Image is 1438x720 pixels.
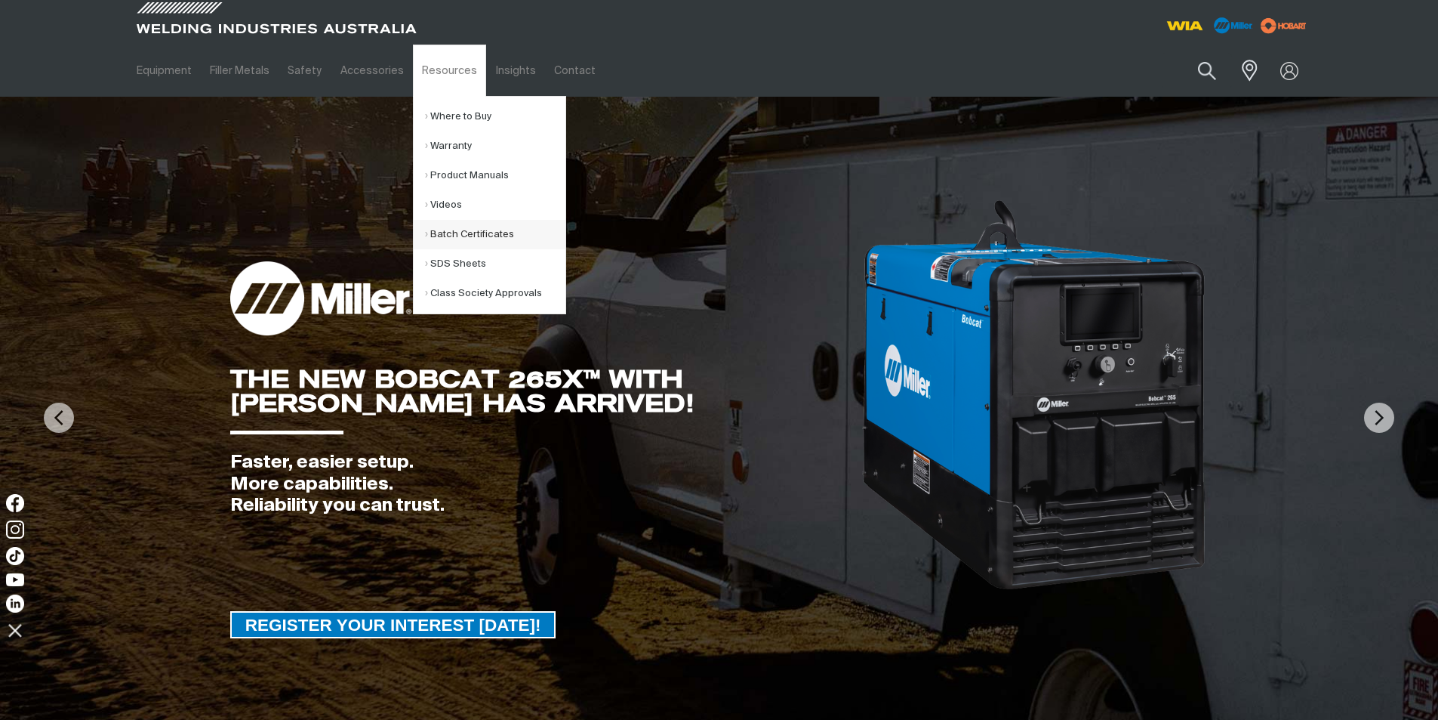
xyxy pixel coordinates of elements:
[2,617,28,643] img: hide socials
[230,611,556,638] a: REGISTER YOUR INTEREST TODAY!
[425,190,565,220] a: Videos
[6,494,24,512] img: Facebook
[6,595,24,613] img: LinkedIn
[6,547,24,565] img: TikTok
[425,220,565,249] a: Batch Certificates
[413,45,486,97] a: Resources
[230,367,861,416] div: THE NEW BOBCAT 265X™ WITH [PERSON_NAME] HAS ARRIVED!
[331,45,413,97] a: Accessories
[1256,14,1311,37] img: miller
[6,521,24,539] img: Instagram
[425,161,565,190] a: Product Manuals
[128,45,201,97] a: Equipment
[413,96,566,314] ul: Resources Submenu
[232,611,555,638] span: REGISTER YOUR INTEREST [DATE]!
[425,249,565,279] a: SDS Sheets
[425,102,565,131] a: Where to Buy
[128,45,1015,97] nav: Main
[425,131,565,161] a: Warranty
[279,45,331,97] a: Safety
[6,573,24,586] img: YouTube
[486,45,544,97] a: Insights
[230,452,861,517] div: Faster, easier setup. More capabilities. Reliability you can trust.
[545,45,605,97] a: Contact
[1364,403,1394,433] img: NextArrow
[201,45,279,97] a: Filler Metals
[425,279,565,308] a: Class Society Approvals
[1162,53,1232,88] input: Product name or item number...
[44,403,74,433] img: PrevArrow
[1181,53,1233,88] button: Search products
